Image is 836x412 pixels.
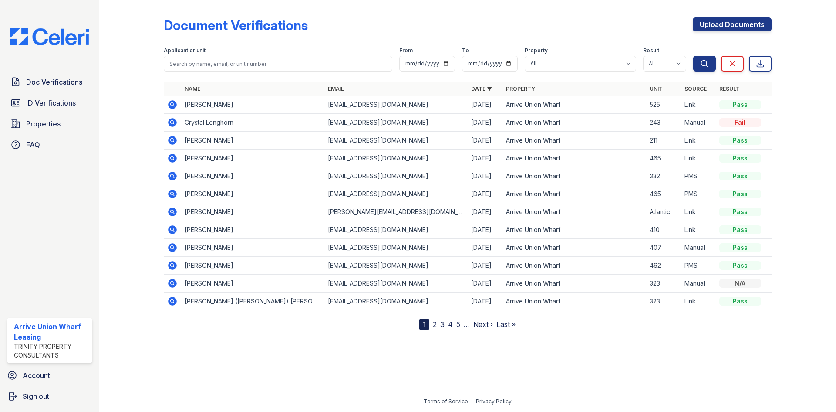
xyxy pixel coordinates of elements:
[181,167,324,185] td: [PERSON_NAME]
[502,221,646,239] td: Arrive Union Wharf
[324,257,468,275] td: [EMAIL_ADDRESS][DOMAIN_NAME]
[681,114,716,132] td: Manual
[23,370,50,381] span: Account
[471,398,473,405] div: |
[468,293,502,310] td: [DATE]
[3,388,96,405] a: Sign out
[502,293,646,310] td: Arrive Union Wharf
[468,257,502,275] td: [DATE]
[324,239,468,257] td: [EMAIL_ADDRESS][DOMAIN_NAME]
[324,203,468,221] td: [PERSON_NAME][EMAIL_ADDRESS][DOMAIN_NAME]
[468,239,502,257] td: [DATE]
[324,275,468,293] td: [EMAIL_ADDRESS][DOMAIN_NAME]
[684,85,707,92] a: Source
[448,320,453,329] a: 4
[681,293,716,310] td: Link
[506,85,535,92] a: Property
[456,320,460,329] a: 5
[719,154,761,163] div: Pass
[681,150,716,167] td: Link
[646,150,681,167] td: 465
[502,150,646,167] td: Arrive Union Wharf
[181,114,324,132] td: Crystal Longhorn
[419,319,429,330] div: 1
[324,221,468,239] td: [EMAIL_ADDRESS][DOMAIN_NAME]
[328,85,344,92] a: Email
[646,132,681,150] td: 211
[3,28,96,45] img: CE_Logo_Blue-a8612792a0a2168367f1c8372b55b34899dd931a85d93a1a3d3e32e68fde9ad4.png
[502,132,646,150] td: Arrive Union Wharf
[181,132,324,150] td: [PERSON_NAME]
[424,398,468,405] a: Terms of Service
[719,136,761,145] div: Pass
[468,185,502,203] td: [DATE]
[502,185,646,203] td: Arrive Union Wharf
[681,167,716,185] td: PMS
[324,150,468,167] td: [EMAIL_ADDRESS][DOMAIN_NAME]
[719,85,740,92] a: Result
[646,257,681,275] td: 462
[719,261,761,270] div: Pass
[399,47,413,54] label: From
[164,17,308,33] div: Document Verifications
[440,320,445,329] a: 3
[681,257,716,275] td: PMS
[719,297,761,306] div: Pass
[502,257,646,275] td: Arrive Union Wharf
[646,275,681,293] td: 323
[181,221,324,239] td: [PERSON_NAME]
[502,275,646,293] td: Arrive Union Wharf
[471,85,492,92] a: Date ▼
[719,190,761,198] div: Pass
[468,275,502,293] td: [DATE]
[719,172,761,180] div: Pass
[643,47,659,54] label: Result
[681,275,716,293] td: Manual
[502,167,646,185] td: Arrive Union Wharf
[185,85,200,92] a: Name
[496,320,516,329] a: Last »
[646,167,681,185] td: 332
[646,239,681,257] td: 407
[468,221,502,239] td: [DATE]
[719,118,761,127] div: Fail
[468,114,502,132] td: [DATE]
[646,293,681,310] td: 323
[464,319,470,330] span: …
[719,279,761,288] div: N/A
[502,239,646,257] td: Arrive Union Wharf
[646,185,681,203] td: 465
[181,96,324,114] td: [PERSON_NAME]
[14,342,89,360] div: Trinity Property Consultants
[502,96,646,114] td: Arrive Union Wharf
[468,150,502,167] td: [DATE]
[26,140,40,150] span: FAQ
[681,203,716,221] td: Link
[181,185,324,203] td: [PERSON_NAME]
[476,398,512,405] a: Privacy Policy
[681,96,716,114] td: Link
[468,167,502,185] td: [DATE]
[646,114,681,132] td: 243
[181,239,324,257] td: [PERSON_NAME]
[324,293,468,310] td: [EMAIL_ADDRESS][DOMAIN_NAME]
[502,114,646,132] td: Arrive Union Wharf
[324,114,468,132] td: [EMAIL_ADDRESS][DOMAIN_NAME]
[525,47,548,54] label: Property
[14,321,89,342] div: Arrive Union Wharf Leasing
[650,85,663,92] a: Unit
[23,391,49,402] span: Sign out
[26,119,61,129] span: Properties
[181,275,324,293] td: [PERSON_NAME]
[7,115,92,133] a: Properties
[468,203,502,221] td: [DATE]
[681,132,716,150] td: Link
[164,56,392,72] input: Search by name, email, or unit number
[7,73,92,91] a: Doc Verifications
[502,203,646,221] td: Arrive Union Wharf
[646,221,681,239] td: 410
[324,185,468,203] td: [EMAIL_ADDRESS][DOMAIN_NAME]
[468,96,502,114] td: [DATE]
[693,17,772,31] a: Upload Documents
[324,132,468,150] td: [EMAIL_ADDRESS][DOMAIN_NAME]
